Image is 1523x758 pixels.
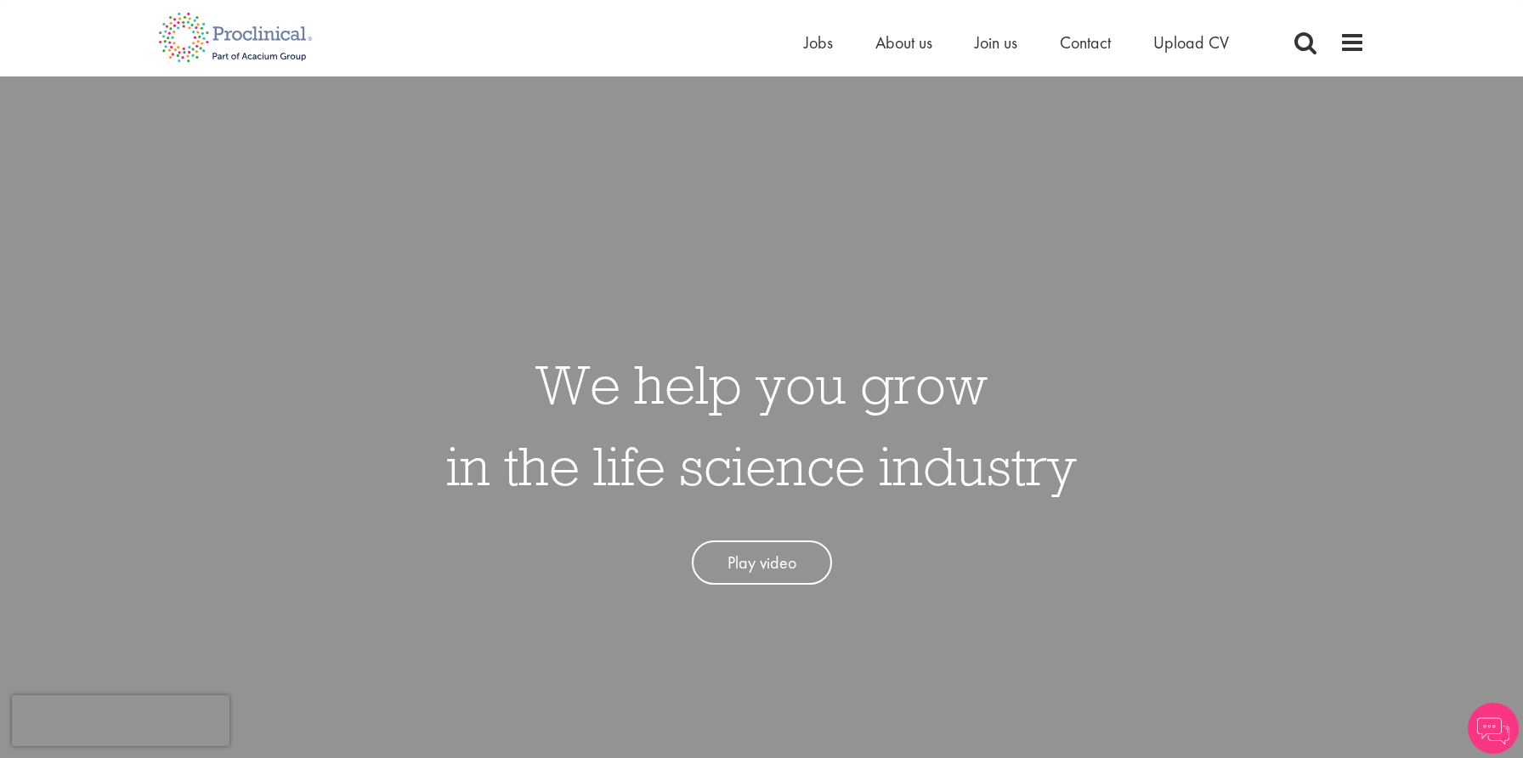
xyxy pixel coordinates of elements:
[875,31,932,54] a: About us
[446,343,1077,506] h1: We help you grow in the life science industry
[1468,703,1519,754] img: Chatbot
[975,31,1017,54] a: Join us
[692,540,832,585] a: Play video
[1153,31,1229,54] a: Upload CV
[1060,31,1111,54] a: Contact
[804,31,833,54] a: Jobs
